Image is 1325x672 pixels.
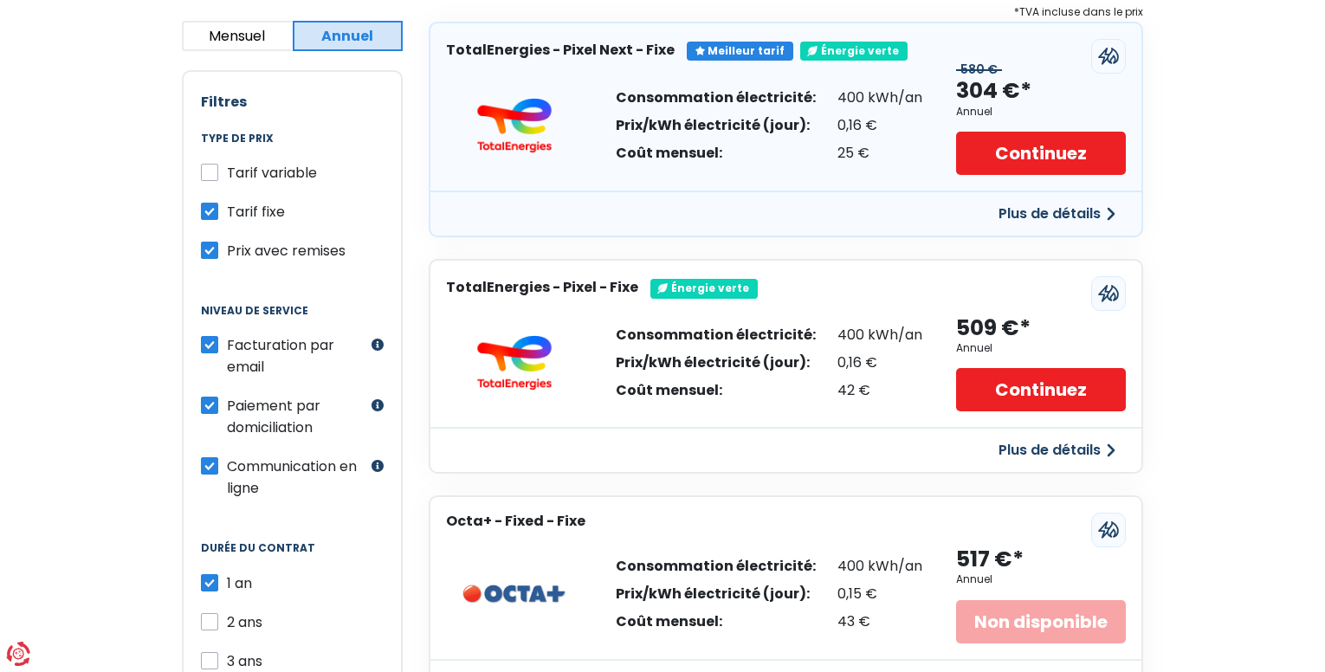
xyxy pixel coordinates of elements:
[956,368,1126,411] a: Continuez
[616,328,816,342] div: Consommation électricité:
[616,91,816,105] div: Consommation électricité:
[956,132,1126,175] a: Continuez
[446,279,638,295] h3: TotalEnergies - Pixel - Fixe
[616,587,816,601] div: Prix/kWh électricité (jour):
[687,42,793,61] div: Meilleur tarif
[201,132,384,162] legend: Type de prix
[616,146,816,160] div: Coût mensuel:
[201,542,384,572] legend: Durée du contrat
[462,585,566,604] img: Octa
[800,42,908,61] div: Énergie verte
[227,334,367,378] label: Facturation par email
[988,435,1126,466] button: Plus de détails
[616,559,816,573] div: Consommation électricité:
[201,305,384,334] legend: Niveau de service
[446,513,585,529] h3: Octa+ - Fixed - Fixe
[650,279,758,298] div: Énergie verte
[837,328,922,342] div: 400 kWh/an
[616,384,816,397] div: Coût mensuel:
[837,559,922,573] div: 400 kWh/an
[227,573,252,593] span: 1 an
[227,202,285,222] span: Tarif fixe
[988,198,1126,229] button: Plus de détails
[227,456,367,499] label: Communication en ligne
[837,615,922,629] div: 43 €
[956,342,992,354] div: Annuel
[837,356,922,370] div: 0,16 €
[837,119,922,132] div: 0,16 €
[616,356,816,370] div: Prix/kWh électricité (jour):
[616,119,816,132] div: Prix/kWh électricité (jour):
[227,612,262,632] span: 2 ans
[462,335,566,391] img: TotalEnergies
[837,91,922,105] div: 400 kWh/an
[201,94,384,110] h2: Filtres
[837,587,922,601] div: 0,15 €
[616,615,816,629] div: Coût mensuel:
[182,21,293,51] button: Mensuel
[293,21,404,51] button: Annuel
[956,77,1031,106] div: 304 €*
[446,42,675,58] h3: TotalEnergies - Pixel Next - Fixe
[227,651,262,671] span: 3 ans
[462,98,566,153] img: TotalEnergies
[837,146,922,160] div: 25 €
[956,106,992,118] div: Annuel
[837,384,922,397] div: 42 €
[956,573,992,585] div: Annuel
[956,600,1126,643] div: Non disponible
[956,546,1024,574] div: 517 €*
[429,3,1143,22] div: *TVA incluse dans le prix
[956,314,1031,343] div: 509 €*
[227,395,367,438] label: Paiement par domiciliation
[227,241,346,261] span: Prix avec remises
[227,163,317,183] span: Tarif variable
[956,62,1002,77] div: 580 €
